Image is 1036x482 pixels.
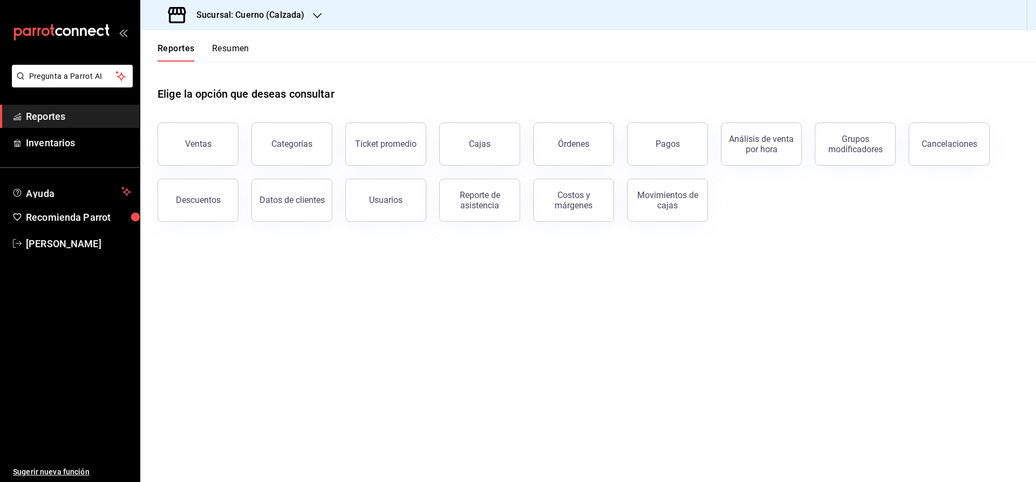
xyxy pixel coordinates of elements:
[26,185,117,198] span: Ayuda
[439,179,520,222] button: Reporte de asistencia
[158,43,249,62] div: navigation tabs
[369,195,403,205] div: Usuarios
[446,190,513,211] div: Reporte de asistencia
[469,139,490,149] div: Cajas
[251,123,332,166] button: Categorías
[540,190,607,211] div: Costos y márgenes
[558,139,589,149] div: Órdenes
[212,43,249,62] button: Resumen
[355,139,417,149] div: Ticket promedio
[158,86,335,102] h1: Elige la opción que deseas consultar
[634,190,701,211] div: Movimientos de cajas
[627,123,708,166] button: Pagos
[909,123,990,166] button: Cancelaciones
[26,135,131,150] span: Inventarios
[176,195,221,205] div: Descuentos
[158,43,195,62] button: Reportes
[721,123,802,166] button: Análisis de venta por hora
[8,78,133,90] a: Pregunta a Parrot AI
[119,28,127,37] button: open_drawer_menu
[627,179,708,222] button: Movimientos de cajas
[922,139,977,149] div: Cancelaciones
[533,179,614,222] button: Costos y márgenes
[158,123,238,166] button: Ventas
[188,9,304,22] h3: Sucursal: Cuerno (Calzada)
[345,123,426,166] button: Ticket promedio
[13,466,131,478] span: Sugerir nueva función
[158,179,238,222] button: Descuentos
[26,210,131,225] span: Recomienda Parrot
[251,179,332,222] button: Datos de clientes
[815,123,896,166] button: Grupos modificadores
[185,139,212,149] div: Ventas
[656,139,680,149] div: Pagos
[271,139,312,149] div: Categorías
[29,71,116,82] span: Pregunta a Parrot AI
[260,195,325,205] div: Datos de clientes
[822,134,889,154] div: Grupos modificadores
[439,123,520,166] button: Cajas
[12,65,133,87] button: Pregunta a Parrot AI
[26,236,131,251] span: [PERSON_NAME]
[533,123,614,166] button: Órdenes
[345,179,426,222] button: Usuarios
[728,134,795,154] div: Análisis de venta por hora
[26,109,131,124] span: Reportes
